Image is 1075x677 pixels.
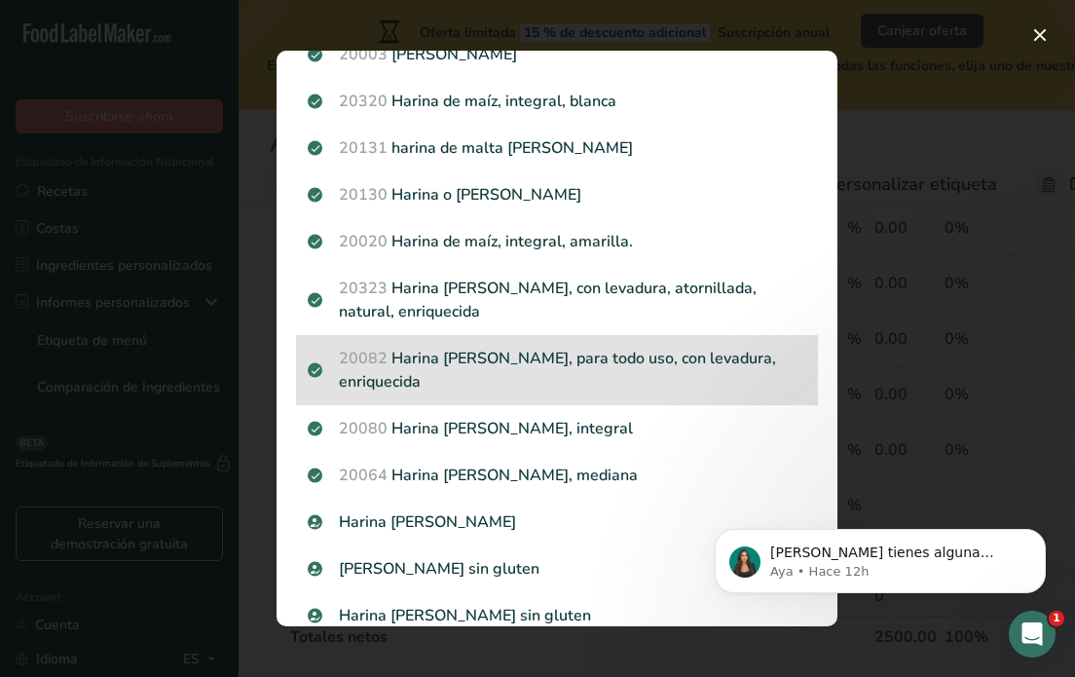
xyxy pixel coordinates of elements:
[1049,611,1064,626] span: 1
[308,277,806,323] p: Harina [PERSON_NAME], con levadura, atornillada, natural, enriquecida
[339,278,388,299] span: 20323
[308,136,806,160] p: harina de malta [PERSON_NAME]
[339,465,388,486] span: 20064
[308,43,806,66] p: [PERSON_NAME]
[308,90,806,113] p: Harina de maíz, integral, blanca
[339,418,388,439] span: 20080
[339,348,388,369] span: 20082
[308,183,806,207] p: Harina o [PERSON_NAME]
[308,604,806,627] p: Harina [PERSON_NAME] sin gluten
[339,231,388,252] span: 20020
[308,557,806,581] p: [PERSON_NAME] sin gluten
[1009,611,1056,658] iframe: Intercom live chat
[308,464,806,487] p: Harina [PERSON_NAME], mediana
[339,184,388,206] span: 20130
[308,510,806,534] p: Harina [PERSON_NAME]
[339,91,388,112] span: 20320
[339,44,388,65] span: 20003
[686,488,1075,624] iframe: Intercom notifications mensaje
[308,347,806,394] p: Harina [PERSON_NAME], para todo uso, con levadura, enriquecida
[339,137,388,159] span: 20131
[308,417,806,440] p: Harina [PERSON_NAME], integral
[308,230,806,253] p: Harina de maíz, integral, amarilla.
